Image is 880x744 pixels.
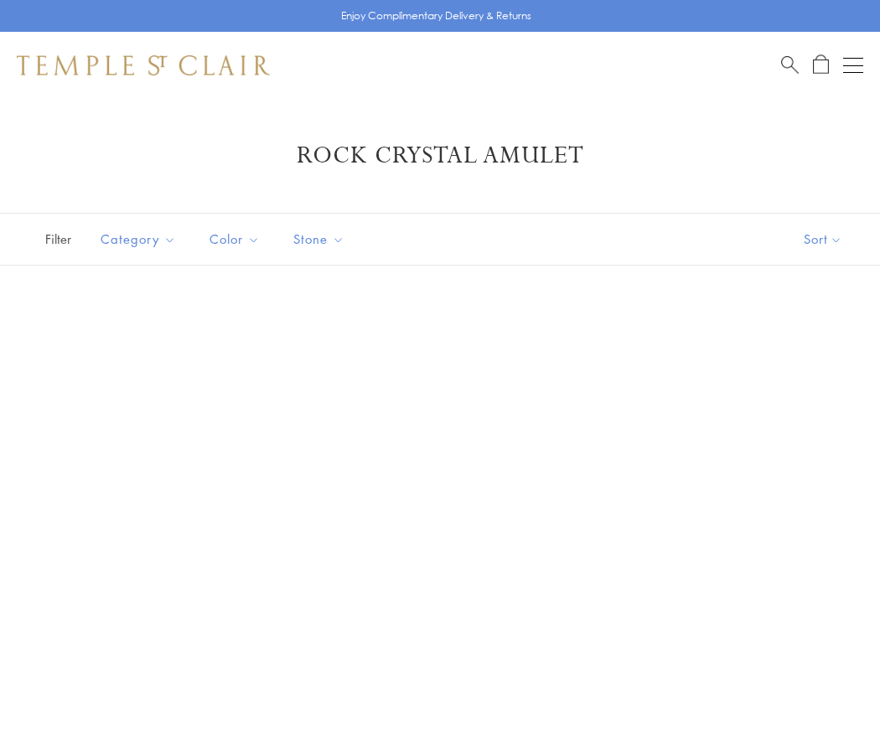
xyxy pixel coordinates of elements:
[843,55,863,75] button: Open navigation
[781,54,799,75] a: Search
[17,55,270,75] img: Temple St. Clair
[285,229,357,250] span: Stone
[92,229,189,250] span: Category
[42,141,838,171] h1: Rock Crystal Amulet
[201,229,272,250] span: Color
[341,8,531,24] p: Enjoy Complimentary Delivery & Returns
[766,214,880,265] button: Show sort by
[88,220,189,258] button: Category
[281,220,357,258] button: Stone
[197,220,272,258] button: Color
[813,54,829,75] a: Open Shopping Bag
